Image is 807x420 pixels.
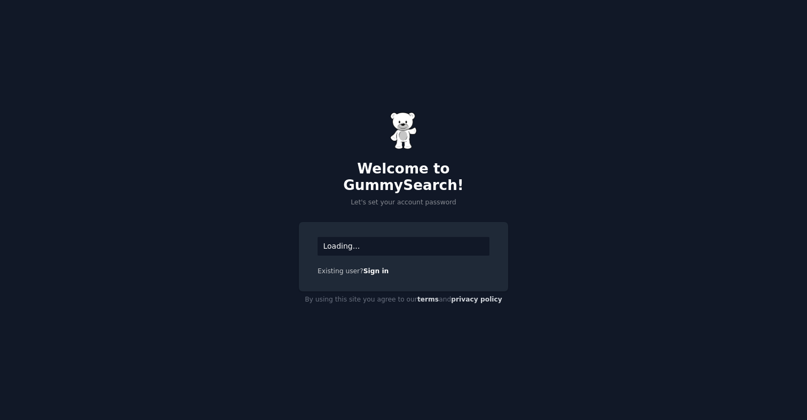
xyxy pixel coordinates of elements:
[299,198,508,208] p: Let's set your account password
[299,161,508,194] h2: Welcome to GummySearch!
[417,296,439,303] a: terms
[318,267,363,275] span: Existing user?
[451,296,502,303] a: privacy policy
[390,112,417,149] img: Gummy Bear
[363,267,389,275] a: Sign in
[299,291,508,308] div: By using this site you agree to our and
[318,237,489,256] div: Loading...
